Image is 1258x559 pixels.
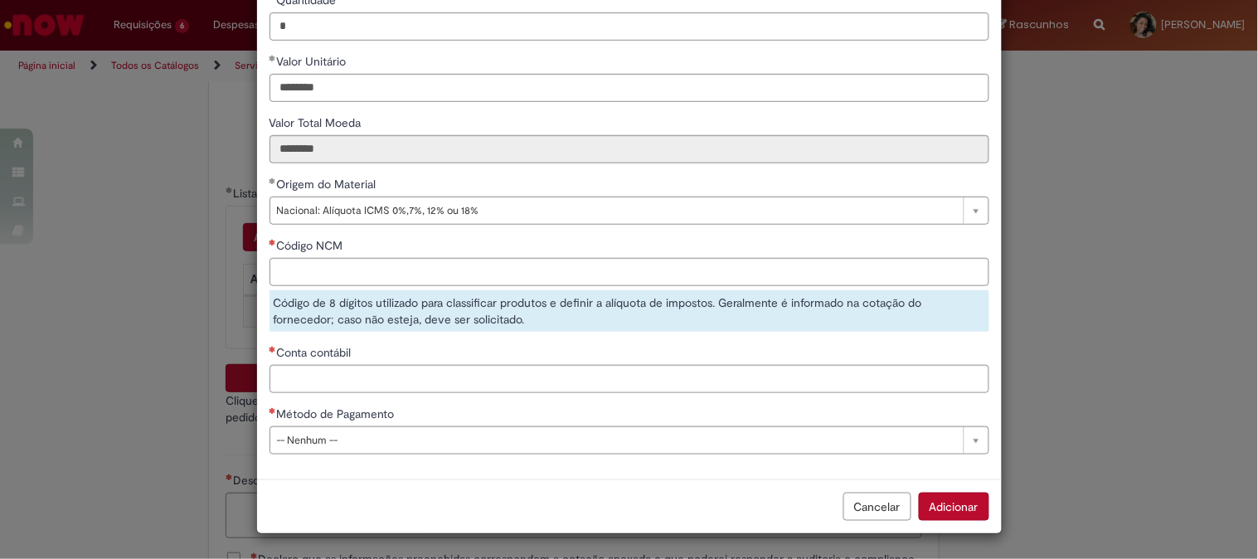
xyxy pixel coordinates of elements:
span: Origem do Material [277,177,380,192]
input: Valor Unitário [270,74,989,102]
input: Quantidade [270,12,989,41]
button: Adicionar [919,493,989,521]
span: Necessários [270,407,277,414]
span: Necessários [270,239,277,245]
div: Código de 8 dígitos utilizado para classificar produtos e definir a alíquota de impostos. Geralme... [270,290,989,332]
input: Valor Total Moeda [270,135,989,163]
input: Código NCM [270,258,989,286]
span: Somente leitura - Valor Total Moeda [270,115,365,130]
span: Obrigatório Preenchido [270,55,277,61]
input: Conta contábil [270,365,989,393]
span: Conta contábil [277,345,355,360]
span: Valor Unitário [277,54,350,69]
span: Obrigatório Preenchido [270,177,277,184]
span: Método de Pagamento [277,406,398,421]
button: Cancelar [843,493,911,521]
span: Necessários [270,346,277,352]
span: -- Nenhum -- [277,427,955,454]
span: Código NCM [277,238,347,253]
span: Nacional: Alíquota ICMS 0%,7%, 12% ou 18% [277,197,955,224]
